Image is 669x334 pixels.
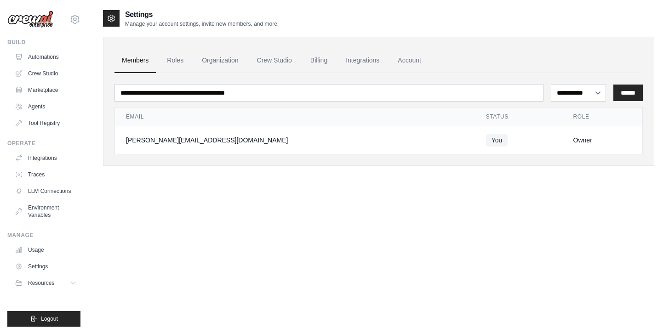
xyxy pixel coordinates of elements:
a: Organization [194,48,246,73]
a: Environment Variables [11,200,80,222]
a: Members [114,48,156,73]
a: Agents [11,99,80,114]
div: Build [7,39,80,46]
a: Marketplace [11,83,80,97]
a: Account [390,48,429,73]
div: Owner [573,136,631,145]
a: Traces [11,167,80,182]
span: Resources [28,279,54,287]
a: Integrations [338,48,387,73]
div: Operate [7,140,80,147]
h2: Settings [125,9,279,20]
a: Crew Studio [11,66,80,81]
span: Logout [41,315,58,323]
th: Status [475,108,562,126]
a: Automations [11,50,80,64]
p: Manage your account settings, invite new members, and more. [125,20,279,28]
div: [PERSON_NAME][EMAIL_ADDRESS][DOMAIN_NAME] [126,136,464,145]
th: Role [562,108,642,126]
a: Crew Studio [250,48,299,73]
a: Billing [303,48,335,73]
span: You [486,134,508,147]
th: Email [115,108,475,126]
button: Resources [11,276,80,290]
img: Logo [7,11,53,28]
a: LLM Connections [11,184,80,198]
a: Tool Registry [11,116,80,130]
a: Settings [11,259,80,274]
a: Usage [11,243,80,257]
a: Roles [160,48,191,73]
button: Logout [7,311,80,327]
a: Integrations [11,151,80,165]
div: Manage [7,232,80,239]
